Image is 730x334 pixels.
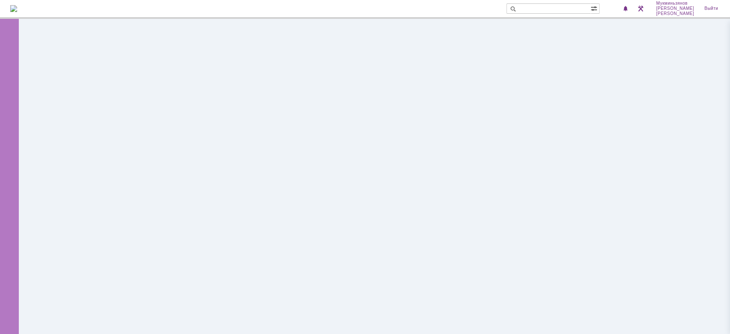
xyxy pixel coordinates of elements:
a: Перейти на домашнюю страницу [10,5,17,12]
span: Мукминьзянов [656,1,694,6]
span: [PERSON_NAME] [656,6,694,11]
a: Перейти в интерфейс администратора [635,3,646,14]
span: [PERSON_NAME] [656,11,694,16]
img: logo [10,5,17,12]
span: Расширенный поиск [591,4,599,12]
